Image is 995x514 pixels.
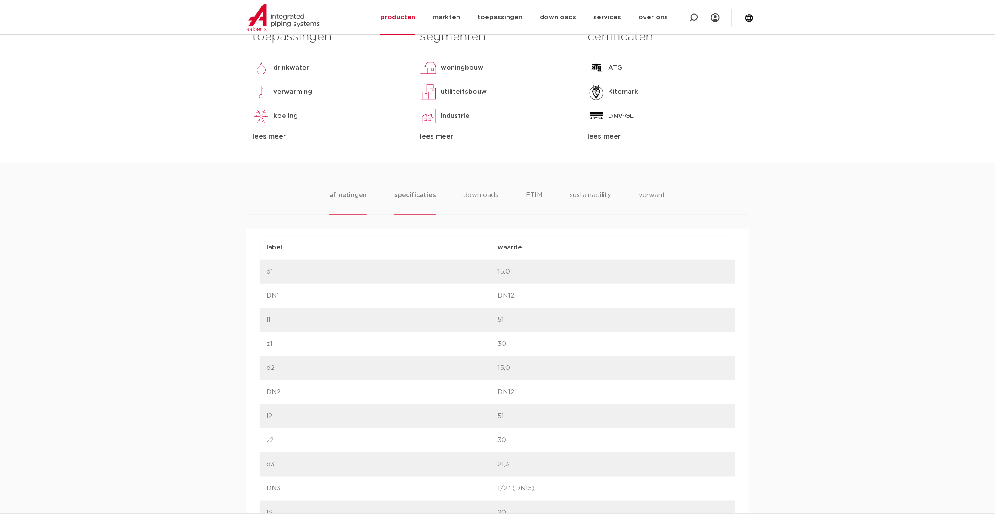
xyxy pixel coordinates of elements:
p: l2 [266,411,497,422]
p: 1/2" (DN15) [497,483,729,494]
img: koeling [253,108,270,125]
p: DN12 [497,387,729,397]
p: DNV-GL [609,111,634,121]
img: woningbouw [420,59,437,77]
p: DN1 [266,291,497,301]
p: ATG [609,63,623,73]
li: ETIM [526,190,543,215]
p: 51 [497,315,729,325]
p: industrie [441,111,470,121]
h3: toepassingen [253,28,407,46]
img: ATG [588,59,605,77]
li: downloads [464,190,499,215]
div: lees meer [588,132,742,142]
p: 30 [497,339,729,349]
p: koeling [273,111,298,121]
p: Kitemark [609,87,639,97]
p: 15,0 [497,363,729,373]
img: utiliteitsbouw [420,83,437,101]
li: specificaties [394,190,436,215]
div: lees meer [253,132,407,142]
p: 51 [497,411,729,422]
p: label [266,243,497,253]
p: DN3 [266,483,497,494]
img: drinkwater [253,59,270,77]
p: utiliteitsbouw [441,87,487,97]
h3: certificaten [588,28,742,46]
li: sustainability [570,190,612,215]
h3: segmenten [420,28,575,46]
img: Kitemark [588,83,605,101]
img: DNV-GL [588,108,605,125]
p: woningbouw [441,63,483,73]
img: verwarming [253,83,270,101]
p: 21,3 [497,459,729,470]
li: verwant [639,190,666,215]
p: 15,0 [497,267,729,277]
p: z2 [266,435,497,446]
p: l1 [266,315,497,325]
p: waarde [497,243,729,253]
p: d3 [266,459,497,470]
p: 30 [497,435,729,446]
p: verwarming [273,87,312,97]
p: drinkwater [273,63,309,73]
div: lees meer [420,132,575,142]
p: DN12 [497,291,729,301]
li: afmetingen [329,190,367,215]
p: z1 [266,339,497,349]
p: DN2 [266,387,497,397]
p: d2 [266,363,497,373]
p: d1 [266,267,497,277]
img: industrie [420,108,437,125]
